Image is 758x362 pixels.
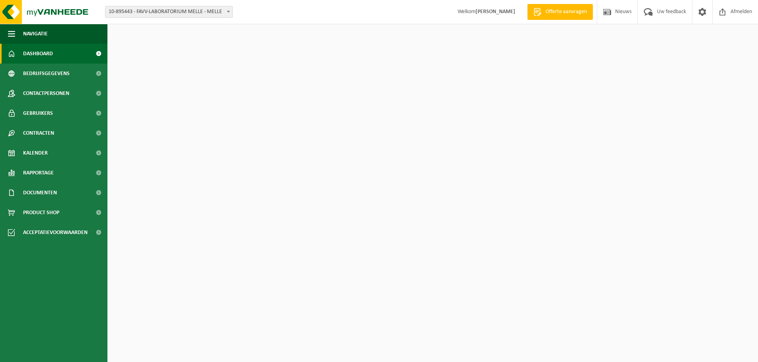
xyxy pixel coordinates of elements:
span: Kalender [23,143,48,163]
span: Offerte aanvragen [544,8,589,16]
span: Contactpersonen [23,83,69,103]
span: Contracten [23,123,54,143]
span: Navigatie [23,24,48,44]
strong: [PERSON_NAME] [475,9,515,15]
span: 10-895443 - FAVV-LABORATORIUM MELLE - MELLE [105,6,233,18]
span: 10-895443 - FAVV-LABORATORIUM MELLE - MELLE [105,6,232,17]
span: Bedrijfsgegevens [23,64,70,83]
span: Product Shop [23,203,59,223]
span: Dashboard [23,44,53,64]
span: Rapportage [23,163,54,183]
span: Documenten [23,183,57,203]
span: Gebruikers [23,103,53,123]
span: Acceptatievoorwaarden [23,223,88,242]
a: Offerte aanvragen [527,4,593,20]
